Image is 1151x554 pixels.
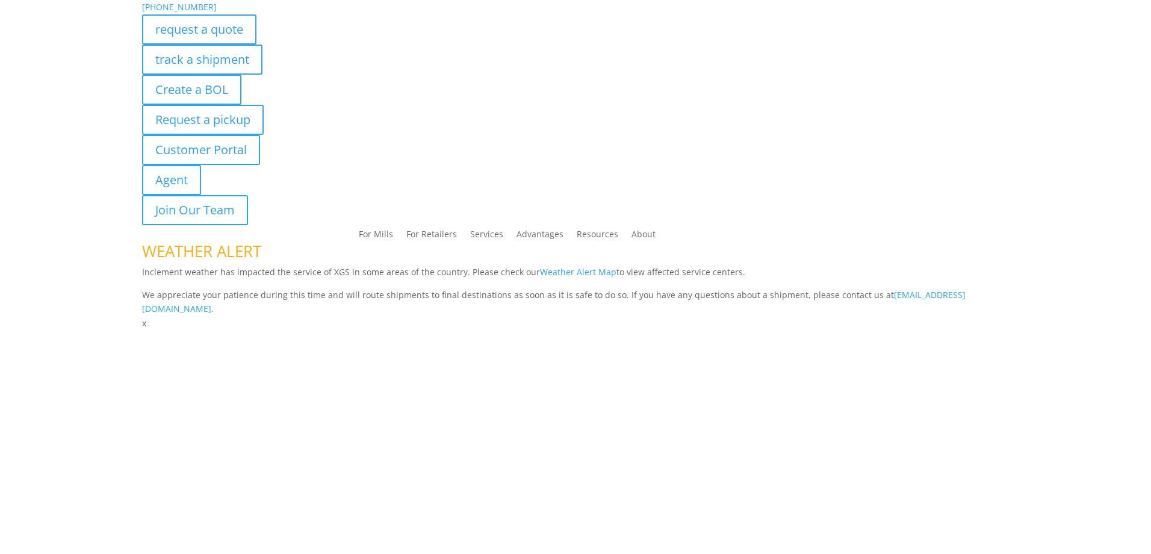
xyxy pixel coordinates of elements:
[142,45,262,75] a: track a shipment
[142,105,264,135] a: Request a pickup
[142,265,1009,288] p: Inclement weather has impacted the service of XGS in some areas of the country. Please check our ...
[142,355,1009,369] p: Complete the form below and a member of our team will be in touch within 24 hours.
[142,316,1009,331] p: x
[359,230,393,243] a: For Mills
[142,1,217,13] a: [PHONE_NUMBER]
[406,230,457,243] a: For Retailers
[142,14,256,45] a: request a quote
[142,240,261,262] span: WEATHER ALERT
[142,165,201,195] a: Agent
[142,331,1009,355] h1: Contact Us
[142,195,248,225] a: Join Our Team
[540,266,616,278] a: Weather Alert Map
[517,230,563,243] a: Advantages
[631,230,656,243] a: About
[577,230,618,243] a: Resources
[470,230,503,243] a: Services
[142,75,241,105] a: Create a BOL
[142,135,260,165] a: Customer Portal
[142,288,1009,317] p: We appreciate your patience during this time and will route shipments to final destinations as so...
